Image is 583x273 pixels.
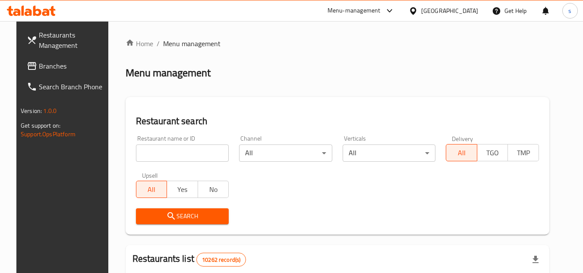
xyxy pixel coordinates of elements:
[20,25,114,56] a: Restaurants Management
[163,38,221,49] span: Menu management
[198,181,229,198] button: No
[21,105,42,116] span: Version:
[126,66,211,80] h2: Menu management
[20,76,114,97] a: Search Branch Phone
[136,208,229,224] button: Search
[328,6,381,16] div: Menu-management
[343,144,436,162] div: All
[136,115,539,128] h2: Restaurant search
[21,120,60,131] span: Get support on:
[39,30,107,50] span: Restaurants Management
[126,38,549,49] nav: breadcrumb
[196,253,246,267] div: Total records count
[481,147,505,159] span: TGO
[507,144,539,161] button: TMP
[450,147,474,159] span: All
[157,38,160,49] li: /
[43,105,57,116] span: 1.0.0
[525,249,546,270] div: Export file
[202,183,226,196] span: No
[446,144,477,161] button: All
[170,183,195,196] span: Yes
[239,144,332,162] div: All
[126,38,153,49] a: Home
[21,129,76,140] a: Support.OpsPlatform
[132,252,246,267] h2: Restaurants list
[39,82,107,92] span: Search Branch Phone
[136,181,167,198] button: All
[452,135,473,141] label: Delivery
[39,61,107,71] span: Branches
[511,147,536,159] span: TMP
[142,172,158,178] label: Upsell
[167,181,198,198] button: Yes
[143,211,222,222] span: Search
[140,183,164,196] span: All
[421,6,478,16] div: [GEOGRAPHIC_DATA]
[197,256,246,264] span: 10262 record(s)
[477,144,508,161] button: TGO
[568,6,571,16] span: s
[20,56,114,76] a: Branches
[136,144,229,162] input: Search for restaurant name or ID..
